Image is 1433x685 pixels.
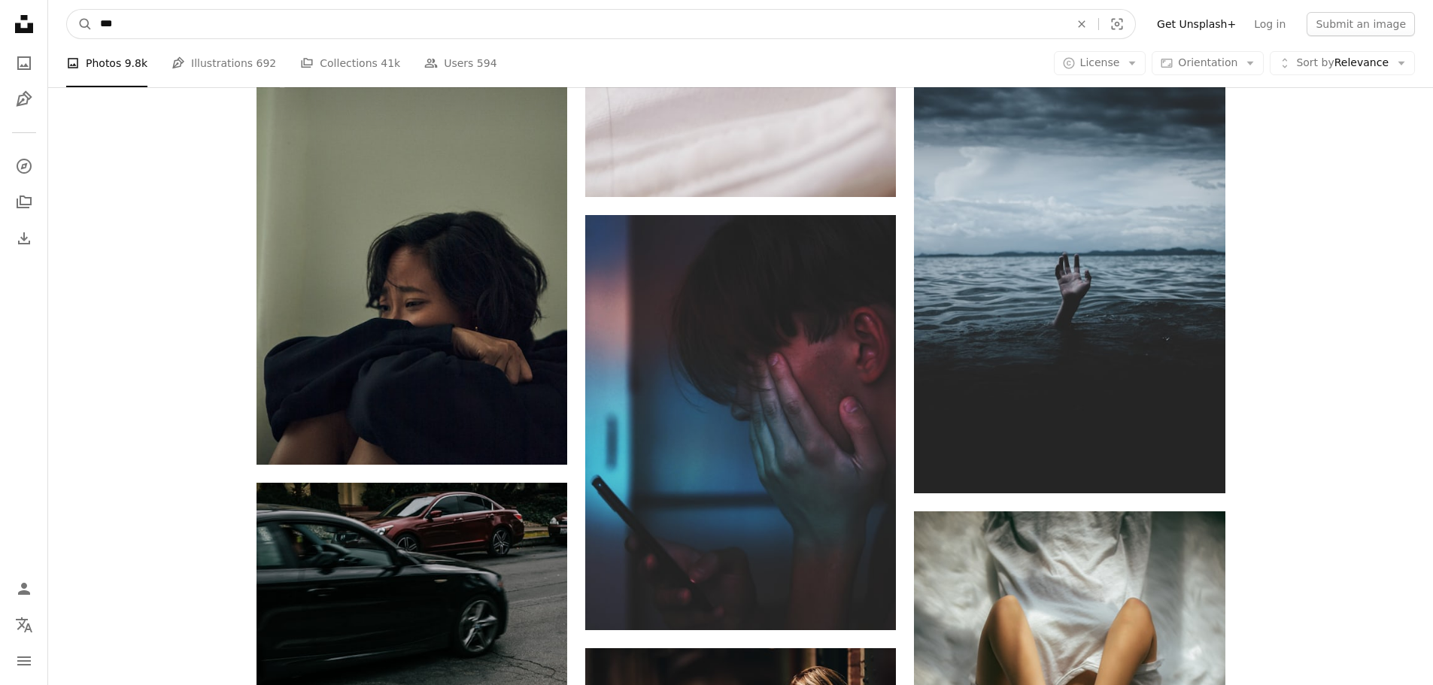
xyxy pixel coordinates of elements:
[1296,56,1389,71] span: Relevance
[257,50,567,465] img: a woman wrapped in a blanket sitting on a bed
[914,27,1225,493] img: a person drowns underwater
[477,55,497,71] span: 594
[9,48,39,78] a: Photos
[257,55,277,71] span: 692
[9,610,39,640] button: Language
[914,253,1225,267] a: a person drowns underwater
[585,215,896,629] img: man holding smartphone in close up photography
[1099,10,1135,38] button: Visual search
[1080,56,1120,68] span: License
[424,39,496,87] a: Users 594
[300,39,400,87] a: Collections 41k
[1065,10,1098,38] button: Clear
[381,55,400,71] span: 41k
[172,39,276,87] a: Illustrations 692
[257,250,567,264] a: a woman wrapped in a blanket sitting on a bed
[67,10,93,38] button: Search Unsplash
[1152,51,1264,75] button: Orientation
[9,187,39,217] a: Collections
[9,151,39,181] a: Explore
[1296,56,1334,68] span: Sort by
[1054,51,1146,75] button: License
[1245,12,1295,36] a: Log in
[9,646,39,676] button: Menu
[1270,51,1415,75] button: Sort byRelevance
[9,9,39,42] a: Home — Unsplash
[9,574,39,604] a: Log in / Sign up
[1178,56,1237,68] span: Orientation
[66,9,1136,39] form: Find visuals sitewide
[585,416,896,429] a: man holding smartphone in close up photography
[9,84,39,114] a: Illustrations
[1148,12,1245,36] a: Get Unsplash+
[1307,12,1415,36] button: Submit an image
[9,223,39,253] a: Download History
